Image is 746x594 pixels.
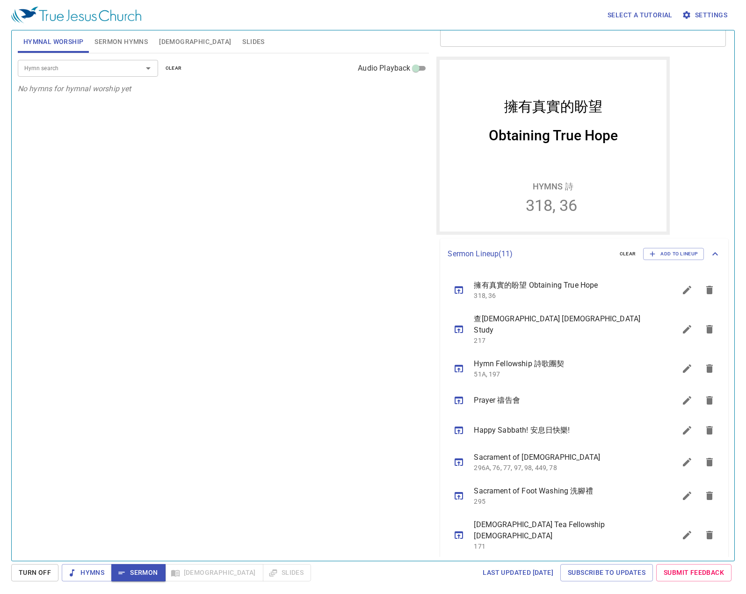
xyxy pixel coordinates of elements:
span: [DEMOGRAPHIC_DATA] [159,36,231,48]
div: Sermon Lineup(11)clearAdd to Lineup [440,239,728,269]
span: Submit Feedback [664,567,724,579]
span: Slides [242,36,264,48]
p: 51A, 197 [474,369,653,379]
p: 318, 36 [474,291,653,300]
button: clear [160,63,188,74]
button: Settings [680,7,731,24]
span: Turn Off [19,567,51,579]
a: Submit Feedback [656,564,732,581]
button: Open [142,62,155,75]
span: Sermon Hymns [94,36,148,48]
p: 217 [474,336,653,345]
button: Select a tutorial [604,7,676,24]
span: clear [620,250,636,258]
span: Sacrament of [DEMOGRAPHIC_DATA] [474,452,653,463]
span: Hymnal Worship [23,36,84,48]
button: Turn Off [11,564,58,581]
span: Sermon [119,567,158,579]
span: Last updated [DATE] [483,567,553,579]
span: 擁有真實的盼望 Obtaining True Hope [474,280,653,291]
span: Audio Playback [358,63,410,74]
span: clear [166,64,182,72]
span: Settings [684,9,727,21]
iframe: from-child [436,57,670,235]
span: Prayer 禱告會 [474,395,653,406]
p: 171 [474,542,653,551]
span: Sacrament of Foot Washing 洗腳禮 [474,485,653,497]
span: [DEMOGRAPHIC_DATA] Tea Fellowship [DEMOGRAPHIC_DATA] [474,519,653,542]
img: True Jesus Church [11,7,141,23]
span: Hymn Fellowship 詩歌團契 [474,358,653,369]
p: 296A, 76, 77, 97, 98, 449, 78 [474,463,653,472]
button: clear [614,248,642,260]
span: Add to Lineup [649,250,698,258]
p: 295 [474,497,653,506]
i: No hymns for hymnal worship yet [18,84,131,93]
p: Sermon Lineup ( 11 ) [448,248,612,260]
span: Hymns [69,567,104,579]
span: 查[DEMOGRAPHIC_DATA] [DEMOGRAPHIC_DATA] Study [474,313,653,336]
button: Add to Lineup [643,248,704,260]
button: Hymns [62,564,112,581]
a: Subscribe to Updates [560,564,653,581]
a: Last updated [DATE] [479,564,557,581]
span: Happy Sabbath! 安息日快樂! [474,425,653,436]
span: Subscribe to Updates [568,567,645,579]
span: Select a tutorial [608,9,673,21]
button: Sermon [111,564,165,581]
